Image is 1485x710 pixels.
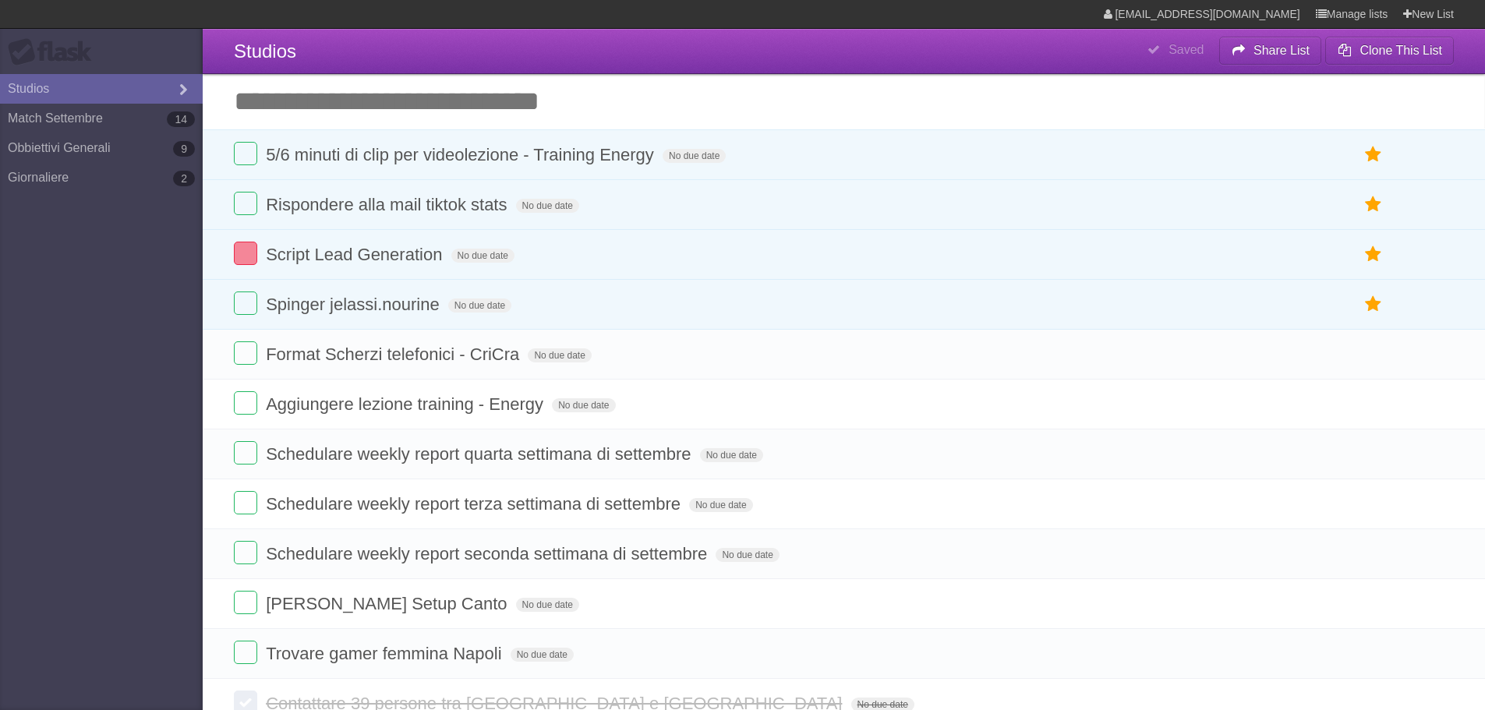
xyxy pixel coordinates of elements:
[234,541,257,564] label: Done
[716,548,779,562] span: No due date
[511,648,574,662] span: No due date
[689,498,752,512] span: No due date
[173,171,195,186] b: 2
[266,594,511,613] span: [PERSON_NAME] Setup Canto
[266,195,511,214] span: Rispondere alla mail tiktok stats
[266,145,658,164] span: 5/6 minuti di clip per videolezione - Training Energy
[266,444,695,464] span: Schedulare weekly report quarta settimana di settembre
[234,391,257,415] label: Done
[266,295,444,314] span: Spinger jelassi.nourine
[516,199,579,213] span: No due date
[234,242,257,265] label: Done
[552,398,615,412] span: No due date
[1359,242,1388,267] label: Star task
[700,448,763,462] span: No due date
[234,142,257,165] label: Done
[234,341,257,365] label: Done
[266,245,446,264] span: Script Lead Generation
[1325,37,1454,65] button: Clone This List
[1169,43,1204,56] b: Saved
[516,598,579,612] span: No due date
[266,494,684,514] span: Schedulare weekly report terza settimana di settembre
[663,149,726,163] span: No due date
[234,192,257,215] label: Done
[173,141,195,157] b: 9
[234,591,257,614] label: Done
[234,491,257,514] label: Done
[1359,291,1388,317] label: Star task
[528,348,591,362] span: No due date
[448,298,511,313] span: No due date
[266,544,711,563] span: Schedulare weekly report seconda settimana di settembre
[234,291,257,315] label: Done
[8,38,101,66] div: Flask
[234,441,257,465] label: Done
[1253,44,1310,57] b: Share List
[234,641,257,664] label: Done
[266,394,547,414] span: Aggiungere lezione training - Energy
[234,41,296,62] span: Studios
[266,344,523,364] span: Format Scherzi telefonici - CriCra
[1359,142,1388,168] label: Star task
[1219,37,1322,65] button: Share List
[167,111,195,127] b: 14
[451,249,514,263] span: No due date
[266,644,505,663] span: Trovare gamer femmina Napoli
[1359,192,1388,217] label: Star task
[1359,44,1442,57] b: Clone This List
